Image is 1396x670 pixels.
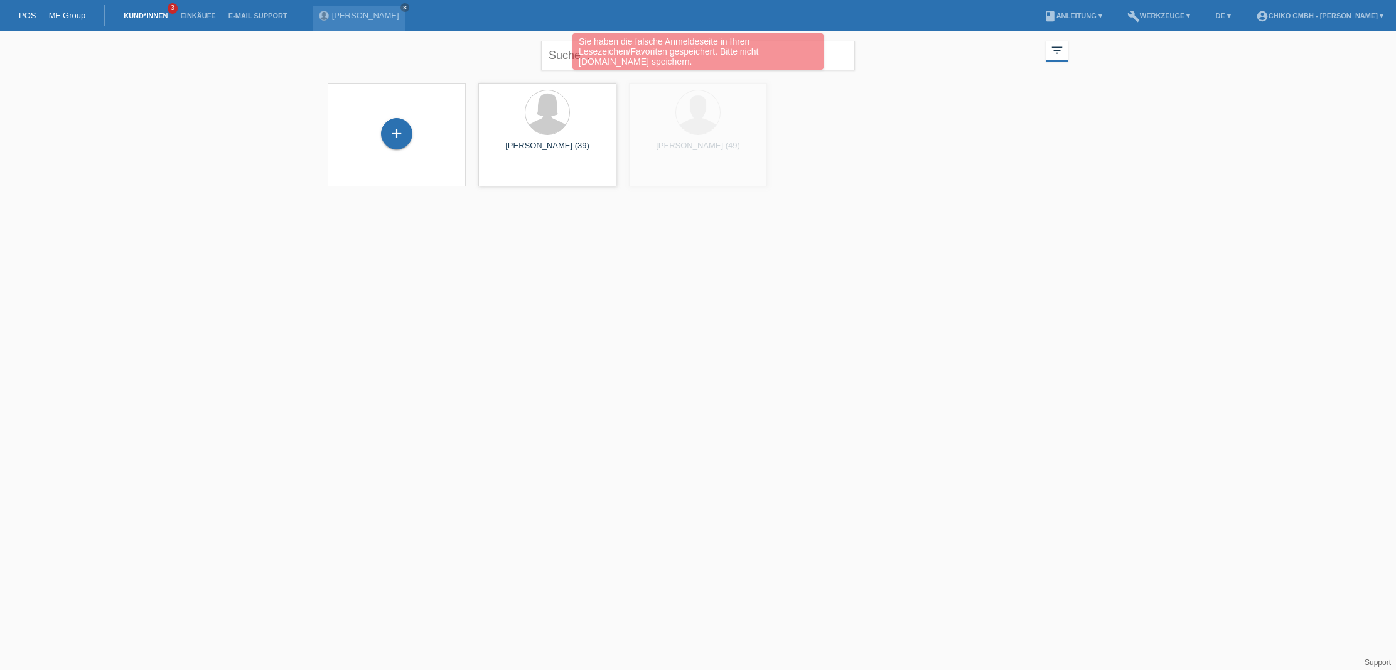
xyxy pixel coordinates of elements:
a: account_circleChiko GmbH - [PERSON_NAME] ▾ [1250,12,1390,19]
span: 3 [168,3,178,14]
div: [PERSON_NAME] (39) [488,141,606,161]
a: buildWerkzeuge ▾ [1121,12,1197,19]
div: Sie haben die falsche Anmeldeseite in Ihren Lesezeichen/Favoriten gespeichert. Bitte nicht [DOMAI... [572,33,824,70]
i: book [1044,10,1056,23]
a: Einkäufe [174,12,222,19]
a: DE ▾ [1209,12,1237,19]
div: Kund*in hinzufügen [382,123,412,144]
a: Kund*innen [117,12,174,19]
a: bookAnleitung ▾ [1038,12,1109,19]
a: Support [1365,658,1391,667]
a: POS — MF Group [19,11,85,20]
div: [PERSON_NAME] (49) [639,141,757,161]
i: close [402,4,408,11]
a: close [400,3,409,12]
a: [PERSON_NAME] [332,11,399,20]
a: E-Mail Support [222,12,294,19]
i: account_circle [1256,10,1269,23]
i: build [1127,10,1140,23]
